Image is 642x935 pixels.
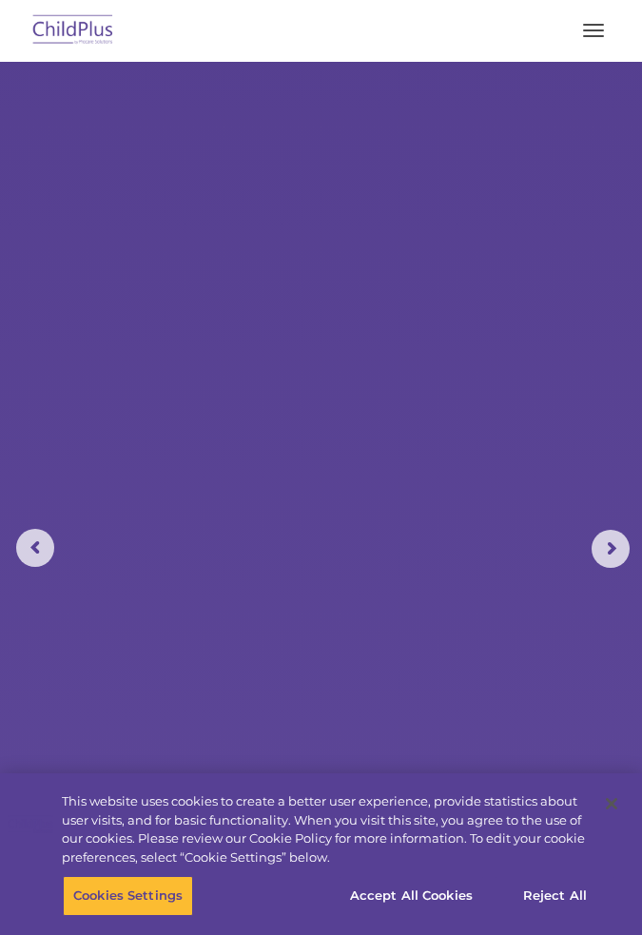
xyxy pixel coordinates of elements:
[271,204,352,218] span: Phone number
[340,876,483,916] button: Accept All Cookies
[271,126,329,140] span: Last name
[29,9,118,53] img: ChildPlus by Procare Solutions
[63,876,193,916] button: Cookies Settings
[591,783,632,825] button: Close
[496,876,614,916] button: Reject All
[62,792,594,867] div: This website uses cookies to create a better user experience, provide statistics about user visit...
